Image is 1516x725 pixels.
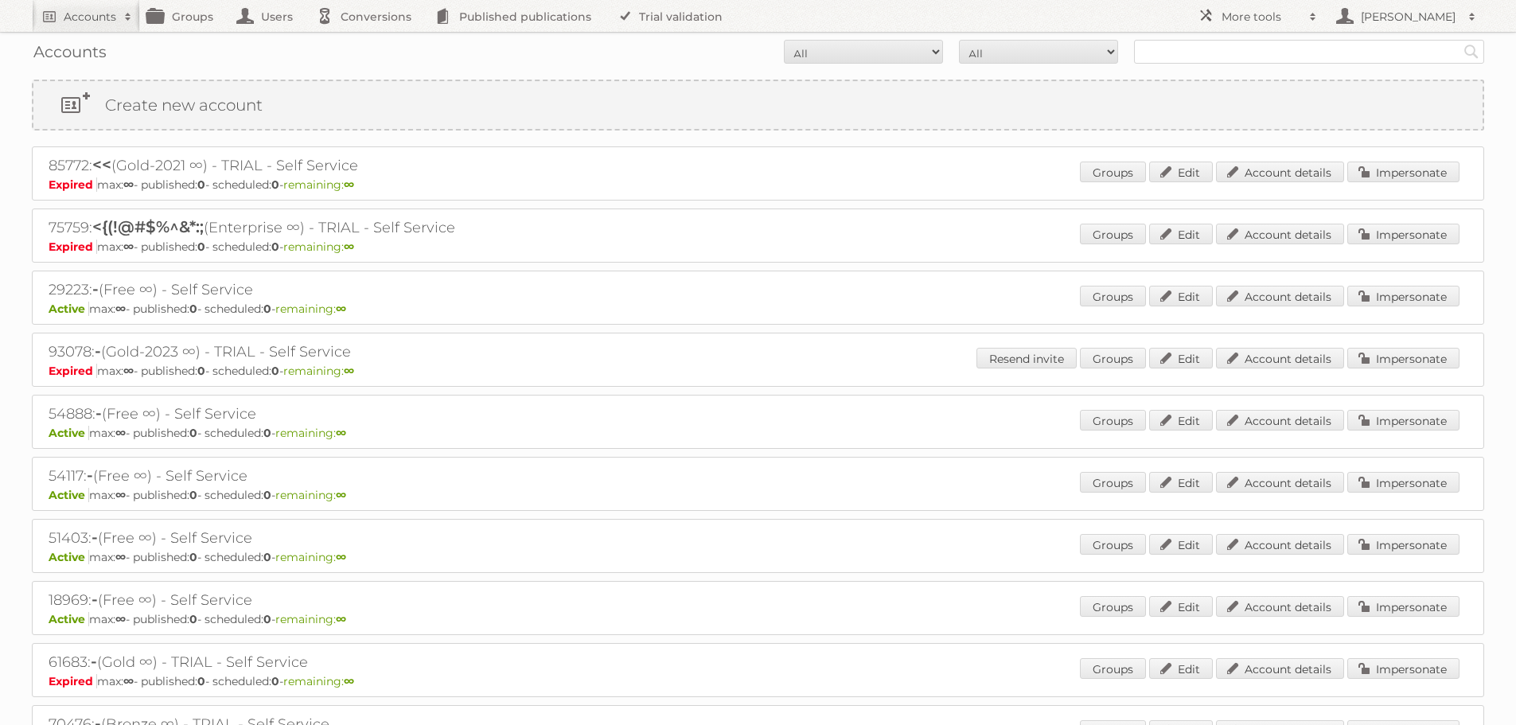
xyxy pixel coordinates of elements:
span: << [92,155,111,174]
strong: 0 [271,364,279,378]
strong: ∞ [344,674,354,688]
strong: ∞ [344,177,354,192]
h2: 85772: (Gold-2021 ∞) - TRIAL - Self Service [49,155,606,176]
a: Account details [1216,410,1344,431]
a: Impersonate [1347,162,1459,182]
strong: 0 [189,426,197,440]
strong: 0 [189,302,197,316]
strong: 0 [271,674,279,688]
strong: ∞ [115,550,126,564]
span: remaining: [275,550,346,564]
span: - [95,341,101,361]
a: Groups [1080,348,1146,368]
a: Groups [1080,162,1146,182]
strong: 0 [271,240,279,254]
h2: 54888: (Free ∞) - Self Service [49,403,606,424]
a: Edit [1149,472,1213,493]
strong: ∞ [123,240,134,254]
h2: 18969: (Free ∞) - Self Service [49,590,606,610]
a: Account details [1216,658,1344,679]
strong: 0 [197,674,205,688]
a: Groups [1080,658,1146,679]
h2: 93078: (Gold-2023 ∞) - TRIAL - Self Service [49,341,606,362]
strong: ∞ [344,364,354,378]
strong: ∞ [115,612,126,626]
h2: Accounts [64,9,116,25]
strong: 0 [189,612,197,626]
a: Account details [1216,472,1344,493]
a: Account details [1216,534,1344,555]
h2: [PERSON_NAME] [1357,9,1460,25]
strong: 0 [263,302,271,316]
a: Impersonate [1347,224,1459,244]
strong: ∞ [336,488,346,502]
span: remaining: [275,302,346,316]
a: Impersonate [1347,348,1459,368]
span: remaining: [283,240,354,254]
p: max: - published: - scheduled: - [49,364,1467,378]
strong: ∞ [123,177,134,192]
a: Account details [1216,224,1344,244]
strong: ∞ [115,488,126,502]
span: remaining: [275,488,346,502]
strong: ∞ [336,612,346,626]
p: max: - published: - scheduled: - [49,674,1467,688]
a: Edit [1149,162,1213,182]
p: max: - published: - scheduled: - [49,488,1467,502]
a: Account details [1216,596,1344,617]
a: Create new account [33,81,1483,129]
a: Groups [1080,286,1146,306]
a: Edit [1149,534,1213,555]
a: Edit [1149,348,1213,368]
a: Resend invite [976,348,1077,368]
strong: 0 [189,488,197,502]
p: max: - published: - scheduled: - [49,612,1467,626]
a: Impersonate [1347,472,1459,493]
strong: ∞ [344,240,354,254]
a: Groups [1080,224,1146,244]
a: Impersonate [1347,658,1459,679]
span: remaining: [283,177,354,192]
strong: ∞ [123,364,134,378]
input: Search [1459,40,1483,64]
a: Account details [1216,286,1344,306]
span: - [95,403,102,423]
span: Active [49,488,89,502]
span: - [91,652,97,671]
p: max: - published: - scheduled: - [49,240,1467,254]
span: remaining: [283,674,354,688]
strong: 0 [197,240,205,254]
span: Expired [49,674,97,688]
strong: ∞ [115,426,126,440]
strong: 0 [197,364,205,378]
span: - [92,279,99,298]
h2: 75759: (Enterprise ∞) - TRIAL - Self Service [49,217,606,238]
strong: ∞ [336,550,346,564]
strong: 0 [263,426,271,440]
strong: 0 [263,612,271,626]
h2: 51403: (Free ∞) - Self Service [49,528,606,548]
span: - [92,528,98,547]
strong: 0 [263,550,271,564]
span: - [87,466,93,485]
a: Edit [1149,224,1213,244]
span: Expired [49,177,97,192]
span: remaining: [283,364,354,378]
strong: 0 [271,177,279,192]
a: Groups [1080,472,1146,493]
span: Active [49,426,89,440]
span: - [92,590,98,609]
strong: ∞ [115,302,126,316]
a: Impersonate [1347,534,1459,555]
strong: 0 [189,550,197,564]
a: Account details [1216,348,1344,368]
strong: ∞ [123,674,134,688]
span: remaining: [275,426,346,440]
h2: 61683: (Gold ∞) - TRIAL - Self Service [49,652,606,672]
a: Edit [1149,596,1213,617]
strong: ∞ [336,426,346,440]
h2: 54117: (Free ∞) - Self Service [49,466,606,486]
a: Edit [1149,286,1213,306]
a: Groups [1080,596,1146,617]
p: max: - published: - scheduled: - [49,426,1467,440]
